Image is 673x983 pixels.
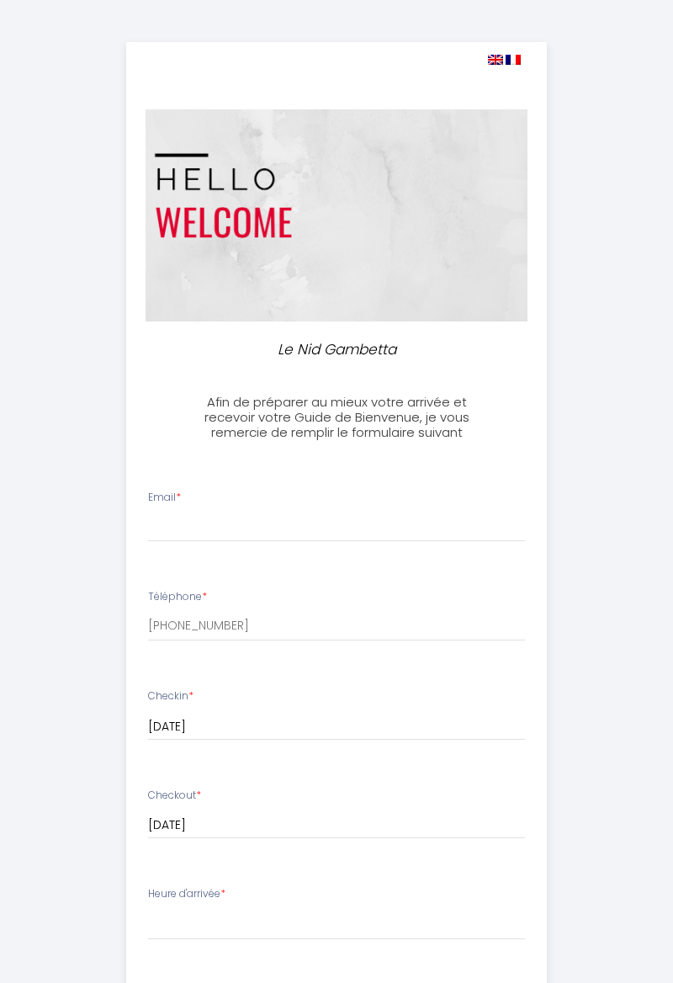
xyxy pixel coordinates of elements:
[148,490,181,506] label: Email
[148,788,201,804] label: Checkout
[148,886,225,902] label: Heure d'arrivée
[208,338,465,361] p: Le Nid Gambetta
[148,688,193,704] label: Checkin
[148,589,207,605] label: Téléphone
[488,55,503,65] img: en.png
[200,395,472,440] h3: Afin de préparer au mieux votre arrivée et recevoir votre Guide de Bienvenue, je vous remercie de...
[506,55,521,65] img: fr.png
